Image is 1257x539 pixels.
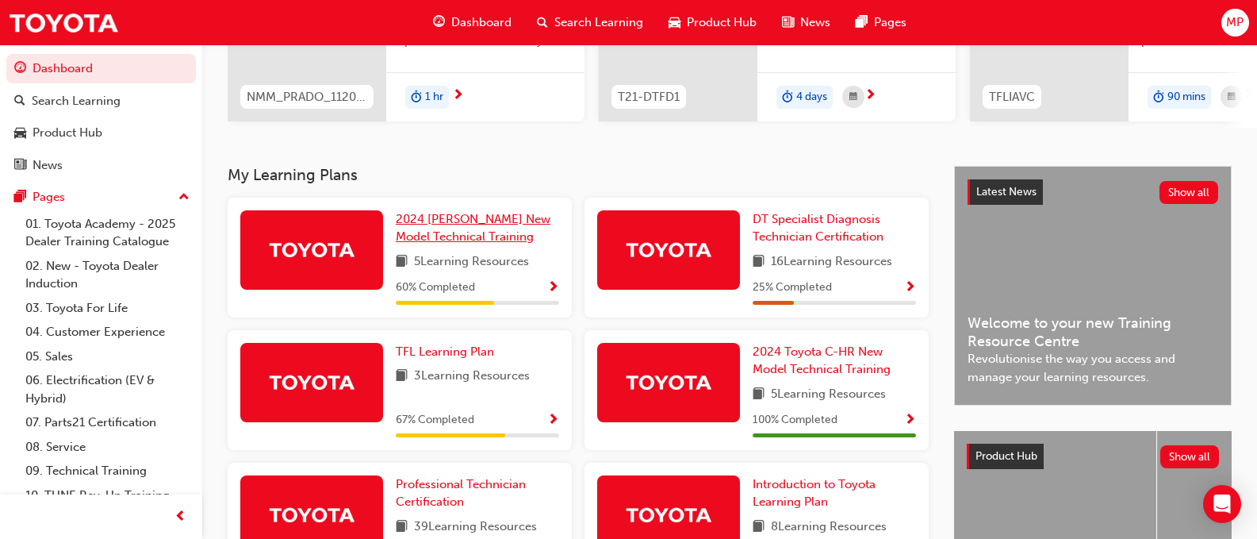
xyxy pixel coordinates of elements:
[753,477,876,510] span: Introduction to Toyota Learning Plan
[771,385,886,405] span: 5 Learning Resources
[782,87,793,108] span: duration-icon
[874,13,906,32] span: Pages
[19,345,196,369] a: 05. Sales
[19,483,196,508] a: 10. TUNE Rev-Up Training
[14,62,26,76] span: guage-icon
[753,212,883,244] span: DT Specialist Diagnosis Technician Certification
[904,414,916,428] span: Show Progress
[1160,445,1220,468] button: Show all
[6,151,196,180] a: News
[625,368,712,396] img: Trak
[396,252,408,272] span: book-icon
[178,187,190,208] span: up-icon
[975,449,1037,463] span: Product Hub
[396,279,475,297] span: 60 % Completed
[547,281,559,295] span: Show Progress
[33,156,63,175] div: News
[771,252,892,272] span: 16 Learning Resources
[6,183,196,212] button: Pages
[14,126,26,141] span: car-icon
[1243,89,1255,103] span: next-icon
[268,368,355,396] img: Trak
[32,92,121,110] div: Search Learning
[782,13,794,33] span: news-icon
[268,236,355,264] img: Trak
[414,252,529,272] span: 5 Learning Resources
[19,296,196,321] a: 03. Toyota For Life
[753,411,837,429] span: 100 % Completed
[800,13,830,32] span: News
[771,518,887,537] span: 8 Learning Resources
[968,314,1218,350] span: Welcome to your new Training Resource Centre
[1228,87,1236,107] span: calendar-icon
[547,410,559,430] button: Show Progress
[976,185,1037,198] span: Latest News
[669,13,680,33] span: car-icon
[753,518,765,537] span: book-icon
[625,236,712,264] img: Trak
[411,87,422,108] span: duration-icon
[19,410,196,435] a: 07. Parts21 Certification
[968,350,1218,386] span: Revolutionise the way you access and manage your learning resources.
[14,159,26,173] span: news-icon
[19,435,196,460] a: 08. Service
[19,320,196,345] a: 04. Customer Experience
[396,210,559,246] a: 2024 [PERSON_NAME] New Model Technical Training
[451,13,512,32] span: Dashboard
[396,411,474,429] span: 67 % Completed
[6,51,196,183] button: DashboardSearch LearningProduct HubNews
[967,444,1219,469] a: Product HubShow all
[843,6,919,39] a: pages-iconPages
[14,191,26,205] span: pages-icon
[796,88,827,106] span: 4 days
[753,475,916,511] a: Introduction to Toyota Learning Plan
[1226,13,1244,32] span: MP
[1203,485,1241,523] div: Open Intercom Messenger
[8,5,119,40] img: Trak
[904,278,916,298] button: Show Progress
[753,345,891,377] span: 2024 Toyota C-HR New Model Technical Training
[414,367,530,387] span: 3 Learning Resources
[433,13,445,33] span: guage-icon
[228,166,929,184] h3: My Learning Plans
[618,88,680,106] span: T21-DTFD1
[396,518,408,537] span: book-icon
[452,89,464,103] span: next-icon
[753,385,765,405] span: book-icon
[1221,9,1249,37] button: MP
[1167,88,1205,106] span: 90 mins
[753,279,832,297] span: 25 % Completed
[268,501,355,529] img: Trak
[954,166,1232,406] a: Latest NewsShow allWelcome to your new Training Resource CentreRevolutionise the way you access a...
[33,188,65,206] div: Pages
[864,89,876,103] span: next-icon
[547,278,559,298] button: Show Progress
[537,13,548,33] span: search-icon
[33,124,102,142] div: Product Hub
[904,410,916,430] button: Show Progress
[14,94,25,109] span: search-icon
[656,6,769,39] a: car-iconProduct Hub
[19,254,196,296] a: 02. New - Toyota Dealer Induction
[753,210,916,246] a: DT Specialist Diagnosis Technician Certification
[6,118,196,148] a: Product Hub
[414,518,537,537] span: 39 Learning Resources
[524,6,656,39] a: search-iconSearch Learning
[554,13,643,32] span: Search Learning
[425,88,443,106] span: 1 hr
[19,368,196,410] a: 06. Electrification (EV & Hybrid)
[19,459,196,483] a: 09. Technical Training
[420,6,524,39] a: guage-iconDashboard
[968,179,1218,205] a: Latest NewsShow all
[247,88,367,106] span: NMM_PRADO_112024_MODULE_4
[396,477,526,510] span: Professional Technician Certification
[856,13,868,33] span: pages-icon
[396,345,494,359] span: TFL Learning Plan
[396,343,500,361] a: TFL Learning Plan
[904,281,916,295] span: Show Progress
[687,13,757,32] span: Product Hub
[753,252,765,272] span: book-icon
[1153,87,1164,108] span: duration-icon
